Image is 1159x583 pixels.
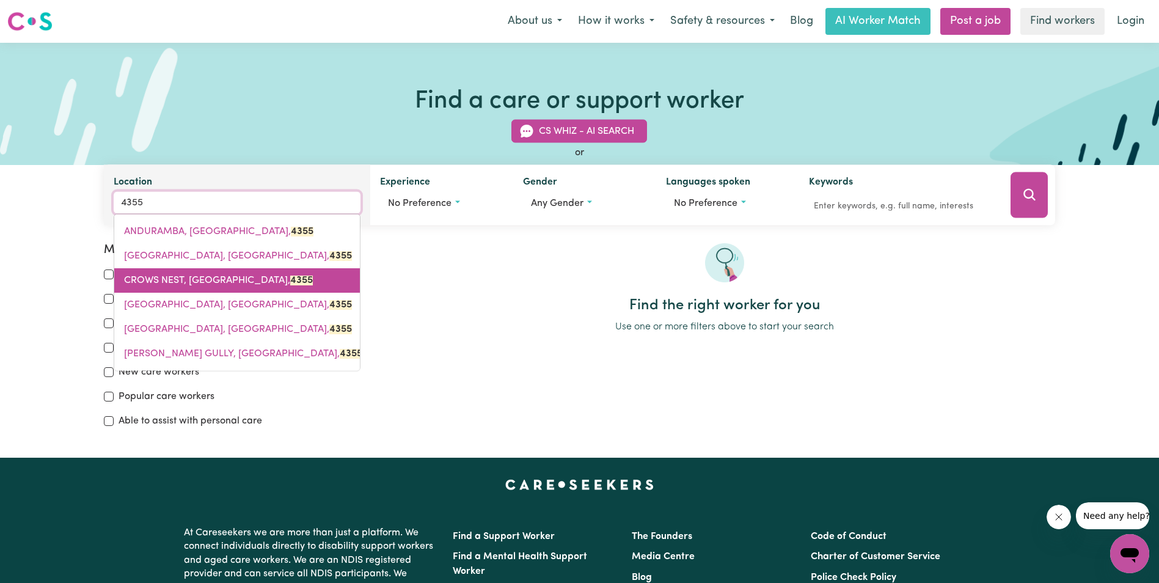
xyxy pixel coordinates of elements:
[291,227,313,237] mark: 4355
[570,9,662,34] button: How it works
[453,552,587,576] a: Find a Mental Health Support Worker
[119,389,214,404] label: Popular care workers
[783,8,821,35] a: Blog
[632,573,652,582] a: Blog
[329,251,352,261] mark: 4355
[393,320,1055,334] p: Use one or more filters above to start your search
[124,276,313,285] span: CROWS NEST, [GEOGRAPHIC_DATA],
[290,276,313,285] mark: 4355
[124,251,352,261] span: [GEOGRAPHIC_DATA], [GEOGRAPHIC_DATA],
[388,199,452,208] span: No preference
[104,243,379,257] h2: More filters:
[7,10,53,32] img: Careseekers logo
[114,293,360,317] a: EMU CREEK, Queensland, 4355
[505,480,654,490] a: Careseekers home page
[674,199,737,208] span: No preference
[1011,172,1048,218] button: Search
[415,87,744,116] h1: Find a care or support worker
[329,300,352,310] mark: 4355
[825,8,930,35] a: AI Worker Match
[124,324,352,334] span: [GEOGRAPHIC_DATA], [GEOGRAPHIC_DATA],
[114,219,360,244] a: ANDURAMBA, Queensland, 4355
[632,532,692,541] a: The Founders
[114,244,360,268] a: CRESSBROOK CREEK, Queensland, 4355
[124,300,352,310] span: [GEOGRAPHIC_DATA], [GEOGRAPHIC_DATA],
[940,8,1011,35] a: Post a job
[1110,534,1149,573] iframe: Button to launch messaging window
[114,342,360,366] a: JONES GULLY, Queensland, 4355
[340,349,362,359] mark: 4355
[453,532,555,541] a: Find a Support Worker
[104,145,1055,160] div: or
[531,199,583,208] span: Any gender
[329,324,352,334] mark: 4355
[666,175,750,192] label: Languages spoken
[393,297,1055,315] h2: Find the right worker for you
[114,317,360,342] a: GLENAVEN, Queensland, 4355
[809,175,853,192] label: Keywords
[380,192,503,215] button: Worker experience options
[511,120,647,143] button: CS Whiz - AI Search
[523,175,557,192] label: Gender
[662,9,783,34] button: Safety & resources
[523,192,646,215] button: Worker gender preference
[811,573,896,582] a: Police Check Policy
[500,9,570,34] button: About us
[114,214,360,372] div: menu-options
[666,192,789,215] button: Worker language preferences
[124,227,313,237] span: ANDURAMBA, [GEOGRAPHIC_DATA],
[114,268,360,293] a: CROWS NEST, Queensland, 4355
[811,552,940,562] a: Charter of Customer Service
[114,192,360,214] input: Enter a suburb
[1076,502,1149,529] iframe: Message from company
[380,175,430,192] label: Experience
[7,9,74,18] span: Need any help?
[811,532,887,541] a: Code of Conduct
[7,7,53,35] a: Careseekers logo
[114,175,152,192] label: Location
[1020,8,1105,35] a: Find workers
[632,552,695,562] a: Media Centre
[119,414,262,428] label: Able to assist with personal care
[809,197,994,216] input: Enter keywords, e.g. full name, interests
[124,349,362,359] span: [PERSON_NAME] GULLY, [GEOGRAPHIC_DATA],
[1047,505,1071,529] iframe: Close message
[119,365,199,380] label: New care workers
[1110,8,1152,35] a: Login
